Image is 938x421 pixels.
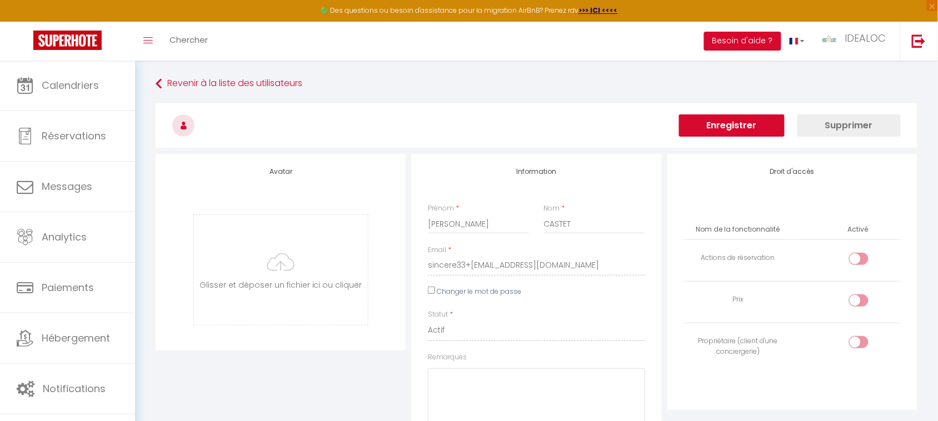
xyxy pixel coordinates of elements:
span: Calendriers [42,78,99,92]
span: Analytics [42,230,87,244]
span: IDEALOC [845,31,886,45]
h4: Droit d'accès [684,168,901,176]
a: Revenir à la liste des utilisateurs [156,74,917,94]
label: Email [428,245,446,255]
div: Propriétaire (client d'une conciergerie) [688,336,788,357]
span: Chercher [169,34,208,46]
a: Chercher [161,22,216,61]
a: ... IDEALOC [813,22,900,61]
label: Statut [428,309,448,320]
label: Remarques [428,352,467,363]
button: Enregistrer [679,114,785,137]
a: >>> ICI <<<< [579,6,618,15]
label: Prénom [428,203,454,214]
img: ... [821,33,838,44]
button: Supprimer [797,114,901,137]
th: Activé [844,220,873,239]
th: Nom de la fonctionnalité [684,220,792,239]
label: Changer le mot de passe [437,287,521,297]
label: Nom [544,203,560,214]
img: Super Booking [33,31,102,50]
h4: Information [428,168,645,176]
div: Prix [688,294,788,305]
span: Messages [42,179,92,193]
span: Réservations [42,129,106,143]
div: Actions de réservation [688,253,788,263]
span: Paiements [42,280,94,294]
h4: Avatar [172,168,389,176]
img: logout [912,34,926,48]
span: Notifications [43,382,106,395]
button: Besoin d'aide ? [704,32,781,51]
span: Hébergement [42,331,110,345]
